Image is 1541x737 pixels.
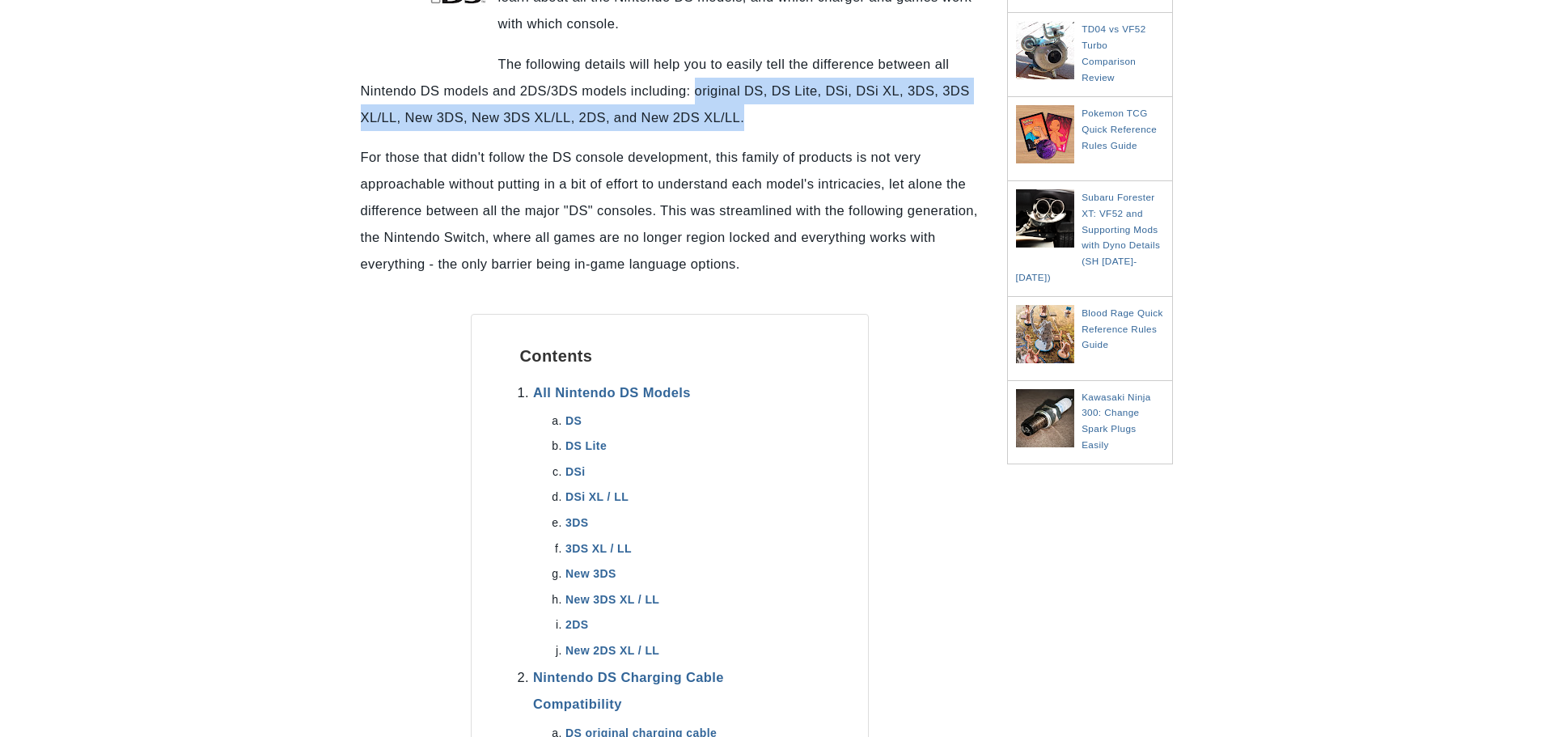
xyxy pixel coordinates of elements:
[533,385,691,400] a: All Nintendo DS Models
[1016,21,1078,79] img: TD04 vs VF52 Turbo Comparison Review
[1016,189,1078,248] img: Subaru Forester XT: VF52 and Supporting Mods with Dyno Details (SH 2008-2012)
[565,644,659,657] a: New 2DS XL / LL
[565,490,629,503] a: DSi XL / LL
[1016,389,1078,447] img: Kawasaki Ninja 300: Change Spark Plugs Easily
[1016,105,1078,163] img: Pokemon TCG Quick Reference Rules Guide
[565,542,632,555] a: 3DS XL / LL
[565,439,607,452] a: DS Lite
[565,516,588,529] a: 3DS
[361,144,979,277] p: For those that didn't follow the DS console development, this family of products is not very appr...
[533,670,724,711] a: Nintendo DS Charging Cable Compatibility
[1082,307,1163,350] a: Blood Rage Quick Reference Rules Guide
[1016,305,1078,363] img: Blood Rage Quick Reference Rules Guide
[565,618,588,631] a: 2DS
[565,414,582,427] a: DS
[565,567,616,580] a: New 3DS
[1082,23,1146,83] a: TD04 vs VF52 Turbo Comparison Review
[565,593,659,606] a: New 3DS XL / LL
[565,465,586,478] a: DSi
[520,347,819,366] h2: Contents
[361,51,979,131] p: The following details will help you to easily tell the difference between all Nintendo DS models ...
[1082,392,1151,451] a: Kawasaki Ninja 300: Change Spark Plugs Easily
[1082,108,1157,150] a: Pokemon TCG Quick Reference Rules Guide
[1016,192,1161,282] a: Subaru Forester XT: VF52 and Supporting Mods with Dyno Details (SH [DATE]-[DATE])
